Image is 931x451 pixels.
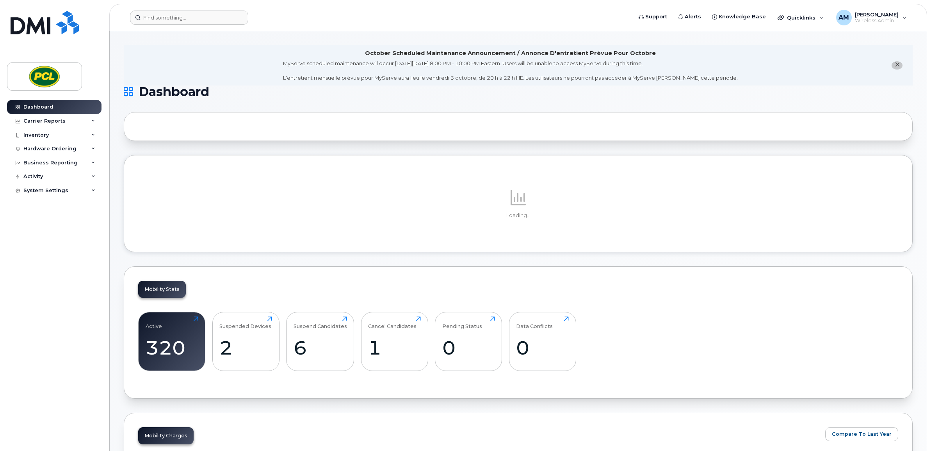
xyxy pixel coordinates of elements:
[442,336,495,359] div: 0
[283,60,738,82] div: MyServe scheduled maintenance will occur [DATE][DATE] 8:00 PM - 10:00 PM Eastern. Users will be u...
[219,316,271,329] div: Suspended Devices
[442,316,495,366] a: Pending Status0
[294,336,347,359] div: 6
[294,316,347,329] div: Suspend Candidates
[442,316,482,329] div: Pending Status
[146,316,198,366] a: Active320
[146,336,198,359] div: 320
[516,316,569,366] a: Data Conflicts0
[138,212,898,219] p: Loading...
[368,336,421,359] div: 1
[516,316,553,329] div: Data Conflicts
[294,316,347,366] a: Suspend Candidates6
[219,336,272,359] div: 2
[146,316,162,329] div: Active
[825,427,898,441] button: Compare To Last Year
[832,430,892,438] span: Compare To Last Year
[516,336,569,359] div: 0
[365,49,656,57] div: October Scheduled Maintenance Announcement / Annonce D'entretient Prévue Pour Octobre
[368,316,417,329] div: Cancel Candidates
[139,86,209,98] span: Dashboard
[892,61,903,70] button: close notification
[219,316,272,366] a: Suspended Devices2
[368,316,421,366] a: Cancel Candidates1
